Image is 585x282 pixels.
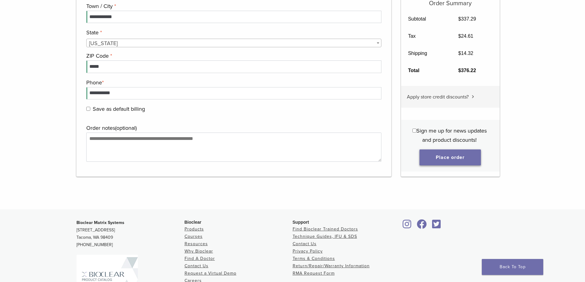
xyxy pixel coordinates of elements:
[86,107,90,111] input: Save as default billing
[76,220,124,225] strong: Bioclear Matrix Systems
[458,33,473,39] bdi: 24.61
[472,95,474,98] img: caret.svg
[86,123,380,133] label: Order notes
[412,129,416,133] input: Sign me up for news updates and product discounts!
[401,45,451,62] th: Shipping
[458,51,473,56] bdi: 14.32
[86,104,380,114] label: Save as default billing
[185,263,209,268] a: Contact Us
[458,51,461,56] span: $
[293,234,357,239] a: Technique Guides, IFU & SDS
[185,241,208,246] a: Resources
[87,39,381,48] span: Florida
[293,249,323,254] a: Privacy Policy
[415,223,429,229] a: Bioclear
[293,220,309,225] span: Support
[115,125,137,131] span: (optional)
[458,68,476,73] bdi: 376.22
[185,220,201,225] span: Bioclear
[401,28,451,45] th: Tax
[185,226,204,232] a: Products
[86,39,382,47] span: State
[86,78,380,87] label: Phone
[293,241,317,246] a: Contact Us
[185,234,203,239] a: Courses
[458,16,476,21] bdi: 337.29
[458,68,461,73] span: $
[401,223,414,229] a: Bioclear
[86,2,380,11] label: Town / City
[185,256,215,261] a: Find A Doctor
[86,28,380,37] label: State
[430,223,443,229] a: Bioclear
[401,10,451,28] th: Subtotal
[293,256,335,261] a: Terms & Conditions
[458,16,461,21] span: $
[76,219,185,249] p: [STREET_ADDRESS] Tacoma, WA 98409 [PHONE_NUMBER]
[185,271,236,276] a: Request a Virtual Demo
[293,226,358,232] a: Find Bioclear Trained Doctors
[293,263,370,268] a: Return/Repair/Warranty Information
[185,249,213,254] a: Why Bioclear
[458,33,461,39] span: $
[86,51,380,60] label: ZIP Code
[416,127,487,143] span: Sign me up for news updates and product discounts!
[401,62,451,79] th: Total
[419,149,481,165] button: Place order
[293,271,335,276] a: RMA Request Form
[482,259,543,275] a: Back To Top
[407,94,469,100] span: Apply store credit discounts?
